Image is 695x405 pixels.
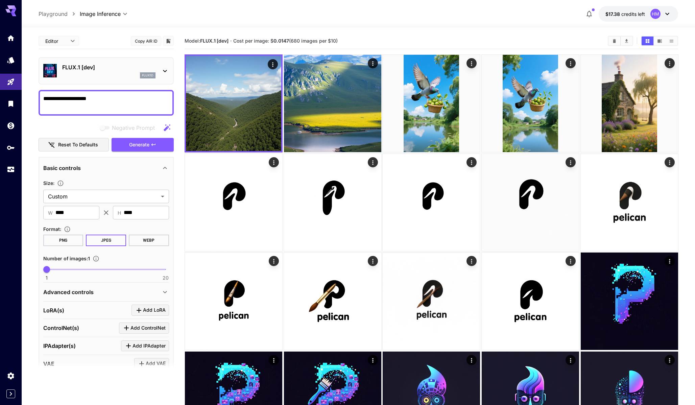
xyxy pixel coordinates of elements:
[466,256,477,266] div: Actions
[131,36,161,46] button: Copy AIR ID
[61,226,73,233] button: Choose the file format for the output image.
[230,37,232,45] p: ·
[130,324,166,332] span: Add ControlNet
[666,37,677,45] button: Show images in list view
[268,256,279,266] div: Actions
[7,165,15,174] div: Usage
[273,38,289,44] b: 0.0147
[466,355,477,365] div: Actions
[581,154,678,251] img: 2Q==
[43,164,81,172] p: Basic controls
[565,256,575,266] div: Actions
[268,157,279,167] div: Actions
[650,9,661,19] div: HM
[664,157,674,167] div: Actions
[43,324,79,332] p: ControlNet(s)
[112,138,174,152] button: Generate
[119,323,169,334] button: Click to add ControlNet
[565,355,575,365] div: Actions
[163,275,169,281] span: 20
[142,73,153,78] p: flux1d
[43,226,61,232] span: Format :
[608,37,620,45] button: Clear Images
[43,306,64,314] p: LoRA(s)
[43,256,90,261] span: Number of images : 1
[165,37,171,45] button: Add to library
[284,154,381,251] img: 9k=
[121,340,169,352] button: Click to add IPAdapter
[565,58,575,68] div: Actions
[7,34,15,42] div: Home
[367,58,378,68] div: Actions
[80,10,121,18] span: Image Inference
[383,253,480,350] img: Z
[86,235,126,246] button: JPEG
[7,372,15,380] div: Settings
[186,56,281,151] img: 9k=
[129,141,149,149] span: Generate
[43,61,169,81] div: FLUX.1 [dev]flux1d
[482,154,579,251] img: 9k=
[43,288,94,296] p: Advanced controls
[267,59,278,69] div: Actions
[664,58,674,68] div: Actions
[43,342,76,350] p: IPAdapter(s)
[43,360,54,368] p: VAE
[284,253,381,350] img: 2Q==
[482,253,579,350] img: 2Q==
[7,143,15,152] div: API Keys
[43,284,169,300] div: Advanced controls
[268,355,279,365] div: Actions
[641,36,678,46] div: Show images in grid viewShow images in video viewShow images in list view
[605,10,645,18] div: $17.38434
[90,255,102,262] button: Specify how many images to generate in a single request. Each image generation will be charged se...
[383,55,480,152] img: 9k=
[383,154,480,251] img: 2Q==
[605,11,621,17] span: $17.38
[7,56,15,64] div: Models
[581,253,678,350] img: Z
[143,306,166,314] span: Add LoRA
[133,342,166,350] span: Add IPAdapter
[62,63,155,71] p: FLUX.1 [dev]
[39,138,109,152] button: Reset to defaults
[466,58,477,68] div: Actions
[6,389,15,398] button: Expand sidebar
[54,180,67,187] button: Adjust the dimensions of the generated image by specifying its width and height in pixels, or sel...
[664,355,674,365] div: Actions
[134,358,169,369] button: Click to add VAE
[608,36,633,46] div: Clear ImagesDownload All
[621,37,632,45] button: Download All
[185,38,229,44] span: Model:
[131,305,169,316] button: Click to add LoRA
[98,123,160,132] span: Negative prompts are not compatible with the selected model.
[118,209,121,217] span: H
[43,160,169,176] div: Basic controls
[39,10,68,18] a: Playground
[46,275,48,281] span: 1
[664,256,674,266] div: Actions
[185,253,282,350] img: 2Q==
[7,99,15,108] div: Library
[48,209,53,217] span: W
[185,154,282,251] img: 2Q==
[48,192,158,200] span: Custom
[284,55,381,152] img: 9k=
[599,6,678,22] button: $17.38434HM
[39,10,80,18] nav: breadcrumb
[233,38,338,44] span: Cost per image: $ (680 images per $10)
[43,180,54,186] span: Size :
[581,55,678,152] img: 2Q==
[482,55,579,152] img: 2Q==
[200,38,229,44] b: FLUX.1 [dev]
[367,256,378,266] div: Actions
[642,37,653,45] button: Show images in grid view
[7,121,15,130] div: Wallet
[112,124,155,132] span: Negative Prompt
[621,11,645,17] span: credits left
[43,235,83,246] button: PNG
[7,78,15,86] div: Playground
[654,37,666,45] button: Show images in video view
